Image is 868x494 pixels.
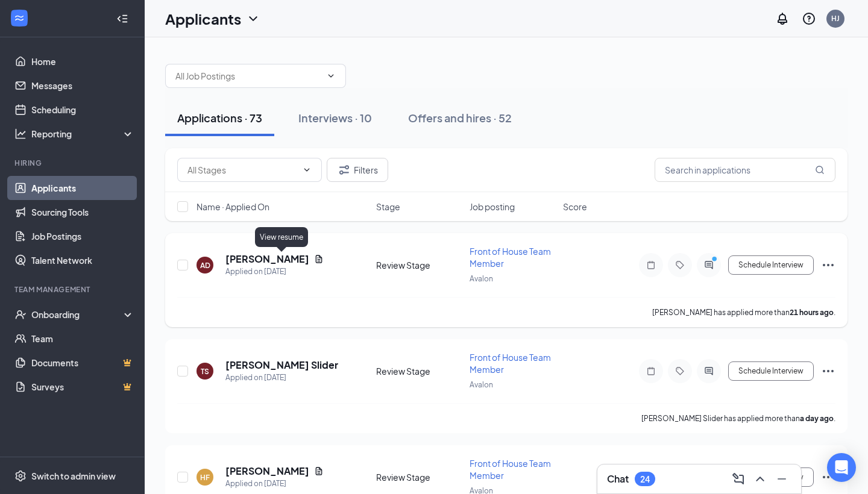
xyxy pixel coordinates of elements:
[225,372,338,384] div: Applied on [DATE]
[655,158,835,182] input: Search in applications
[14,284,132,295] div: Team Management
[790,308,834,317] b: 21 hours ago
[640,474,650,484] div: 24
[31,327,134,351] a: Team
[225,464,309,478] h5: [PERSON_NAME]
[729,469,748,489] button: ComposeMessage
[644,366,658,376] svg: Note
[201,366,209,377] div: TS
[175,69,321,83] input: All Job Postings
[246,11,260,26] svg: ChevronDown
[563,201,587,213] span: Score
[641,413,835,424] p: [PERSON_NAME] Slider has applied more than .
[607,472,629,486] h3: Chat
[772,469,791,489] button: Minimize
[470,458,551,481] span: Front of House Team Member
[728,255,814,275] button: Schedule Interview
[702,366,716,376] svg: ActiveChat
[821,470,835,484] svg: Ellipses
[31,224,134,248] a: Job Postings
[709,255,723,265] svg: PrimaryDot
[177,110,262,125] div: Applications · 73
[802,11,816,26] svg: QuestionInfo
[187,163,297,177] input: All Stages
[470,201,515,213] span: Job posting
[255,227,308,247] div: View resume
[314,254,324,264] svg: Document
[702,260,716,270] svg: ActiveChat
[376,201,400,213] span: Stage
[753,472,767,486] svg: ChevronUp
[298,110,372,125] div: Interviews · 10
[376,471,462,483] div: Review Stage
[376,365,462,377] div: Review Stage
[14,308,27,320] svg: UserCheck
[31,200,134,224] a: Sourcing Tools
[831,13,840,23] div: HJ
[775,11,790,26] svg: Notifications
[31,470,116,482] div: Switch to admin view
[302,165,312,175] svg: ChevronDown
[14,470,27,482] svg: Settings
[200,260,210,270] div: AD
[775,472,789,486] svg: Minimize
[225,252,309,266] h5: [PERSON_NAME]
[31,176,134,200] a: Applicants
[470,352,551,375] span: Front of House Team Member
[728,361,814,381] button: Schedule Interview
[470,380,493,389] span: Avalon
[31,73,134,98] a: Messages
[800,414,834,423] b: a day ago
[14,158,132,168] div: Hiring
[165,8,241,29] h1: Applicants
[31,248,134,272] a: Talent Network
[652,307,835,317] p: [PERSON_NAME] has applied more than .
[376,259,462,271] div: Review Stage
[327,158,388,182] button: Filter Filters
[821,364,835,378] svg: Ellipses
[644,260,658,270] svg: Note
[31,308,124,320] div: Onboarding
[815,165,825,175] svg: MagnifyingGlass
[116,13,128,25] svg: Collapse
[314,466,324,476] svg: Document
[31,375,134,399] a: SurveysCrown
[470,274,493,283] span: Avalon
[470,246,551,269] span: Front of House Team Member
[225,478,324,490] div: Applied on [DATE]
[31,98,134,122] a: Scheduling
[673,260,687,270] svg: Tag
[326,71,336,81] svg: ChevronDown
[337,163,351,177] svg: Filter
[408,110,512,125] div: Offers and hires · 52
[31,128,135,140] div: Reporting
[14,128,27,140] svg: Analysis
[827,453,856,482] div: Open Intercom Messenger
[200,472,210,483] div: HF
[31,49,134,73] a: Home
[673,366,687,376] svg: Tag
[31,351,134,375] a: DocumentsCrown
[197,201,269,213] span: Name · Applied On
[13,12,25,24] svg: WorkstreamLogo
[225,266,324,278] div: Applied on [DATE]
[750,469,770,489] button: ChevronUp
[225,358,338,372] h5: [PERSON_NAME] Slider
[731,472,746,486] svg: ComposeMessage
[821,258,835,272] svg: Ellipses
